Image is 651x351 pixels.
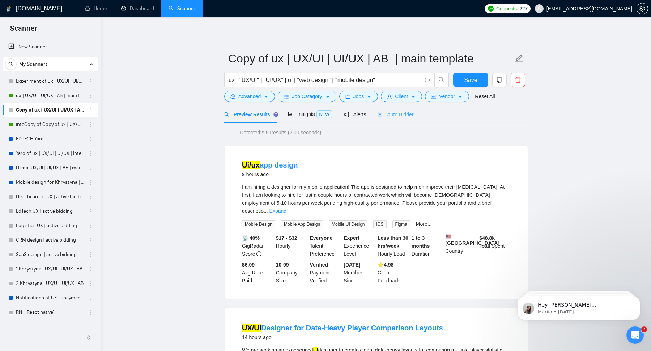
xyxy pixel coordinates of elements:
span: caret-down [411,94,416,99]
div: Hourly Load [376,234,410,258]
a: Mobile design for Khrystyna | AB [16,175,85,190]
a: Ui/uxapp design [242,161,298,169]
span: holder [89,107,95,113]
span: Hey [PERSON_NAME][EMAIL_ADDRESS][DOMAIN_NAME], Looks like your Upwork agency QUARTE ran out of co... [31,21,124,134]
span: holder [89,122,95,127]
span: holder [89,309,95,315]
div: Hourly [275,234,309,258]
span: search [435,77,448,83]
span: Advanced [238,92,261,100]
span: caret-down [264,94,269,99]
span: Scanner [4,23,43,38]
span: holder [89,252,95,257]
button: barsJob Categorycaret-down [278,91,336,102]
a: inteCopy of Copy of ux | UX/UI | UI/UX | AB | main template [16,117,85,132]
a: New Scanner [8,40,93,54]
span: robot [378,112,383,117]
span: Save [464,75,477,84]
b: Less than 30 hrs/week [378,235,408,249]
span: delete [511,77,525,83]
div: 9 hours ago [242,170,298,179]
div: Total Spent [478,234,512,258]
div: Client Feedback [376,261,410,285]
button: setting [637,3,648,14]
span: 7 [641,326,647,332]
span: search [5,62,16,67]
b: [DATE] [344,262,360,268]
div: Company Size [275,261,309,285]
a: Expand [269,208,286,214]
button: search [434,73,449,87]
b: 📡 40% [242,235,260,241]
span: holder [89,208,95,214]
button: idcardVendorcaret-down [425,91,469,102]
div: Payment Verified [309,261,342,285]
span: holder [89,151,95,156]
span: Preview Results [224,112,276,117]
a: 2 Khrystyna | UX/UI | UI/UX | AB [16,276,85,291]
a: Olena| UX/UI | UI/UX | AB | main template [16,161,85,175]
span: holder [89,223,95,229]
div: I am hiring a designer for my mobile application! The app is designed to help men improve their t... [242,183,510,215]
a: SaaS design | active bidding [16,247,85,262]
b: Everyone [310,235,333,241]
button: search [5,58,17,70]
span: holder [89,295,95,301]
span: iOS [373,220,386,228]
span: holder [89,281,95,286]
span: info-circle [256,251,261,256]
span: idcard [431,94,436,99]
span: bars [284,94,289,99]
a: Healthcare of UX | active bidding [16,190,85,204]
a: Experiment of ux | UX/UI | UI/UX | AB | main template [16,74,85,88]
span: holder [89,136,95,142]
a: dashboardDashboard [121,5,154,12]
span: setting [637,6,648,12]
div: GigRadar Score [241,234,275,258]
span: caret-down [367,94,372,99]
span: setting [230,94,235,99]
span: Mobile UI Design [329,220,367,228]
a: Copy of ux | UX/UI | UI/UX | AB | main template [16,103,85,117]
iframe: Intercom notifications message [506,281,651,331]
li: New Scanner [3,40,98,54]
span: holder [89,237,95,243]
a: setting [637,6,648,12]
span: I am hiring a designer for my mobile application! The app is designed to help men improve their [... [242,184,505,214]
a: UX/UIDesigner for Data-Heavy Player Comparison Layouts [242,324,443,332]
a: Copy of Yaro of ux | UX/UI | UI/UX | Intermediate [16,320,85,334]
div: Avg Rate Paid [241,261,275,285]
a: CRM design | active bidding [16,233,85,247]
span: copy [493,77,506,83]
button: settingAdvancedcaret-down [224,91,275,102]
b: $ 48.8k [479,235,495,241]
span: caret-down [325,94,330,99]
a: 1 Khrystyna | UX/UI | UI/UX | AB [16,262,85,276]
input: Search Freelance Jobs... [229,75,422,84]
mark: UX/UI [242,324,261,332]
div: Tooltip anchor [273,111,279,118]
button: folderJobscaret-down [339,91,378,102]
a: homeHome [85,5,107,12]
iframe: Intercom live chat [626,326,644,344]
span: Mobile Design [242,220,275,228]
span: user [537,6,542,11]
a: EDTECH Yaro [16,132,85,146]
span: double-left [86,334,93,341]
span: Connects: [496,5,518,13]
span: Vendor [439,92,455,100]
button: copy [492,73,507,87]
span: search [224,112,229,117]
span: holder [89,93,95,99]
span: My Scanners [19,57,48,71]
span: Figma [392,220,410,228]
button: Save [453,73,488,87]
span: Alerts [344,112,366,117]
a: More... [416,221,432,227]
b: ⭐️ 4.98 [378,262,393,268]
div: Country [444,234,478,258]
span: Detected 2251 results (2.00 seconds) [235,129,326,136]
a: EdTech UX | active bidding [16,204,85,218]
